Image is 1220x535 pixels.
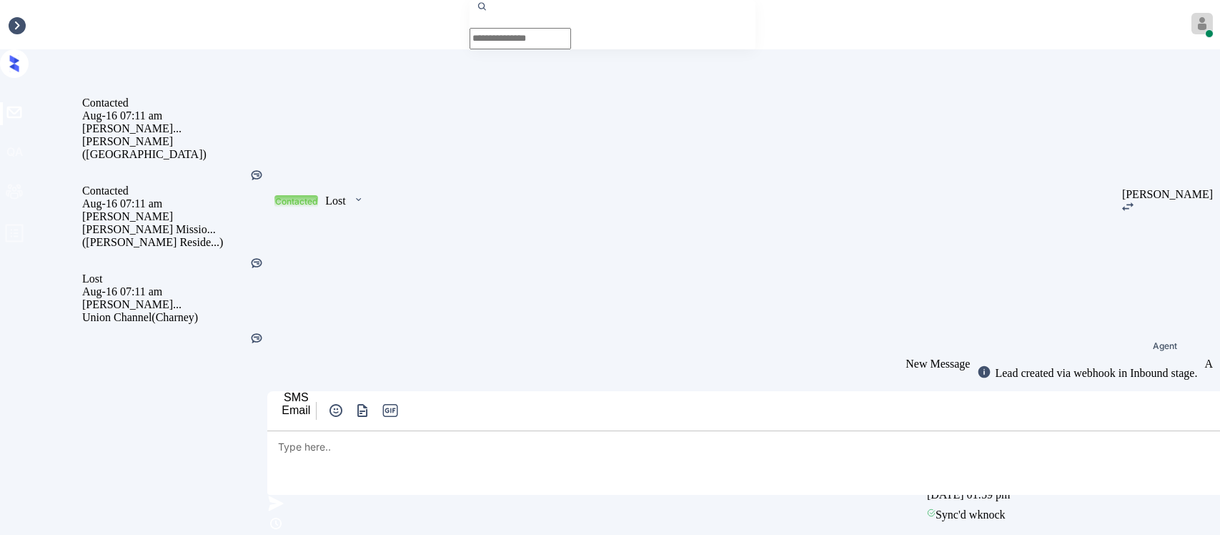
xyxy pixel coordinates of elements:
[991,367,1197,380] div: Lead created via webhook in Inbound stage.
[353,193,364,206] img: icon-zuma
[82,210,267,223] div: [PERSON_NAME]
[82,135,267,161] div: [PERSON_NAME] ([GEOGRAPHIC_DATA])
[906,358,970,370] span: New Message
[4,223,24,248] span: profile
[1122,202,1134,211] img: icon-zuma
[7,19,34,31] div: Inbox
[1122,188,1213,201] div: [PERSON_NAME]
[82,97,267,109] div: Contacted
[354,402,372,419] img: icon-zuma
[82,197,267,210] div: Aug-16 07:11 am
[82,273,267,285] div: Lost
[1204,358,1213,370] div: A
[82,109,267,122] div: Aug-16 07:11 am
[82,223,267,249] div: [PERSON_NAME] Missio... ([PERSON_NAME] Reside...)
[249,168,264,185] div: Kelsey was silent
[82,298,267,311] div: [PERSON_NAME]...
[82,122,267,135] div: [PERSON_NAME]...
[82,285,267,298] div: Aug-16 07:11 am
[249,168,264,182] img: Kelsey was silent
[1191,13,1213,34] img: avatar
[249,256,264,273] div: Kelsey was silent
[1153,342,1177,350] span: Agent
[82,185,267,197] div: Contacted
[249,256,264,270] img: Kelsey was silent
[282,391,310,404] div: SMS
[970,389,1204,409] div: [DATE] 01:59 pm
[325,195,345,207] div: Lost
[327,402,344,419] img: icon-zuma
[275,196,317,207] div: Contacted
[249,331,264,345] img: Kelsey was silent
[282,404,310,417] div: Email
[82,311,267,324] div: Union Channel (Charney)
[267,495,284,512] img: icon-zuma
[977,365,991,379] img: icon-zuma
[249,331,264,348] div: Kelsey was silent
[267,515,284,532] img: icon-zuma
